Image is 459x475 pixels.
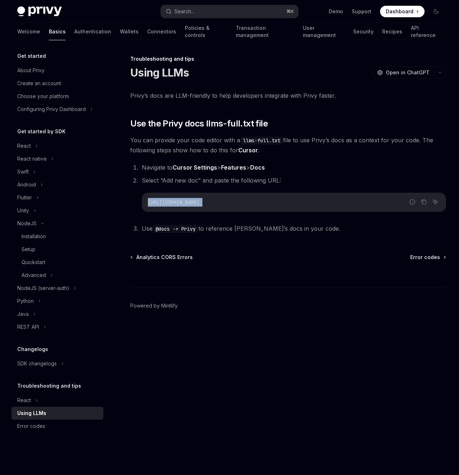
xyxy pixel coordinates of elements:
button: Report incorrect code [408,197,417,207]
a: Demo [329,8,343,15]
div: Quickstart [22,258,45,267]
img: dark logo [17,6,62,17]
button: Swift [11,165,103,178]
button: Python [11,295,103,308]
div: Installation [22,232,46,241]
span: Privy’s docs are LLM-friendly to help developers integrate with Privy faster. [130,91,446,101]
div: Error codes [17,422,45,430]
a: Choose your platform [11,90,103,103]
div: Search... [174,7,195,16]
a: API reference [411,23,442,40]
span: [URL][DOMAIN_NAME] [148,199,200,206]
div: Swift [17,167,29,176]
button: NodeJS (server-auth) [11,282,103,295]
a: Dashboard [380,6,425,17]
div: Flutter [17,193,32,202]
span: Open in ChatGPT [386,69,430,76]
div: React native [17,155,47,163]
button: Ask AI [431,197,440,207]
div: NodeJS (server-auth) [17,284,69,292]
button: Open in ChatGPT [373,66,434,79]
button: REST API [11,320,103,333]
button: Unity [11,204,103,217]
a: Analytics CORS Errors [131,254,193,261]
a: Security [353,23,374,40]
span: ⌘ K [286,9,294,14]
strong: Docs [250,164,265,171]
a: About Privy [11,64,103,77]
div: Troubleshooting and tips [130,55,446,63]
a: User management [303,23,345,40]
div: Create an account [17,79,61,88]
button: Copy the contents from the code block [419,197,428,207]
button: React [11,139,103,152]
div: Choose your platform [17,92,69,101]
button: SDK changelogs [11,357,103,370]
button: NodeJS [11,217,103,230]
a: Wallets [120,23,139,40]
h5: Changelogs [17,345,48,354]
span: Dashboard [386,8,413,15]
button: React [11,394,103,407]
div: React [17,396,31,405]
span: Error codes [410,254,440,261]
div: Configuring Privy Dashboard [17,105,86,114]
div: NodeJS [17,219,37,228]
button: Configuring Privy Dashboard [11,103,103,116]
a: Error codes [410,254,445,261]
a: Powered by Mintlify [130,302,178,309]
span: Select “Add new doc” and paste the following URL: [142,177,281,184]
h1: Using LLMs [130,66,189,79]
a: Policies & controls [185,23,227,40]
strong: Features [221,164,246,171]
div: React [17,142,31,150]
button: React native [11,152,103,165]
a: Connectors [147,23,176,40]
h5: Troubleshooting and tips [17,382,81,390]
a: Installation [11,230,103,243]
h5: Get started by SDK [17,127,66,136]
div: Java [17,310,29,318]
div: SDK changelogs [17,359,57,368]
a: Error codes [11,420,103,433]
a: Authentication [74,23,111,40]
a: Using LLMs [11,407,103,420]
a: Create an account [11,77,103,90]
button: Search...⌘K [161,5,299,18]
span: You can provide your code editor with a file to use Privy’s docs as a context for your code. The ... [130,135,446,155]
div: Using LLMs [17,409,46,418]
a: Cursor [238,147,258,154]
a: Setup [11,243,103,256]
a: Welcome [17,23,40,40]
span: Use to reference [PERSON_NAME]’s docs in your code. [142,225,340,232]
h5: Get started [17,52,46,60]
strong: Cursor Settings [173,164,217,171]
button: Advanced [11,269,103,282]
a: Basics [49,23,66,40]
button: Flutter [11,191,103,204]
div: Unity [17,206,29,215]
div: Android [17,180,36,189]
div: REST API [17,323,39,331]
div: About Privy [17,66,45,75]
button: Android [11,178,103,191]
a: Transaction management [236,23,294,40]
div: Advanced [22,271,46,280]
code: llms-full.txt [240,137,283,144]
span: Analytics CORS Errors [136,254,193,261]
a: Support [352,8,371,15]
a: Recipes [382,23,402,40]
div: Python [17,297,34,305]
code: @docs -> Privy [153,225,198,233]
a: Quickstart [11,256,103,269]
button: Java [11,308,103,320]
button: Toggle dark mode [430,6,442,17]
span: Navigate to > > [142,164,265,171]
div: Setup [22,245,36,254]
span: Use the Privy docs llms-full.txt file [130,118,268,129]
